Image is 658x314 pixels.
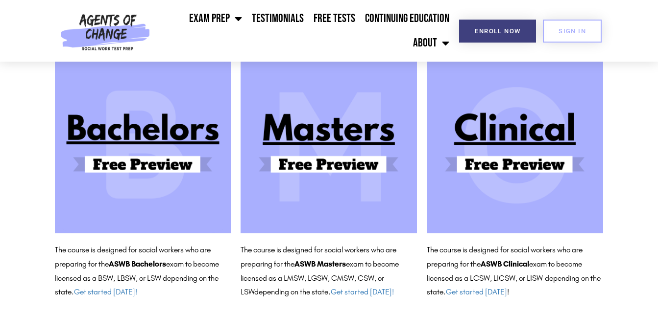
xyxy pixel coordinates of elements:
a: SIGN IN [543,20,602,43]
b: ASWB Bachelors [109,259,166,269]
p: The course is designed for social workers who are preparing for the exam to become licensed as a ... [427,243,603,299]
span: SIGN IN [559,28,586,34]
p: The course is designed for social workers who are preparing for the exam to become licensed as a ... [55,243,231,299]
p: The course is designed for social workers who are preparing for the exam to become licensed as a ... [241,243,417,299]
a: Enroll Now [459,20,536,43]
a: Continuing Education [360,6,454,31]
nav: Menu [154,6,454,55]
span: Enroll Now [475,28,520,34]
a: Get started [DATE]! [74,287,137,296]
b: ASWB Clinical [481,259,529,269]
a: Exam Prep [184,6,247,31]
a: Free Tests [309,6,360,31]
b: ASWB Masters [294,259,346,269]
span: depending on the state. [254,287,394,296]
a: Get started [DATE] [446,287,507,296]
span: . ! [443,287,509,296]
a: Testimonials [247,6,309,31]
a: About [408,31,454,55]
a: Get started [DATE]! [331,287,394,296]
